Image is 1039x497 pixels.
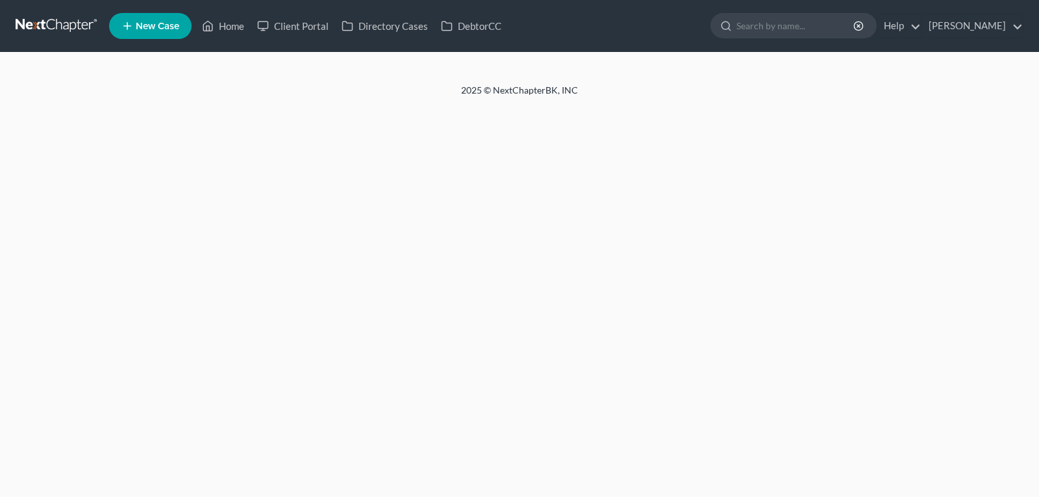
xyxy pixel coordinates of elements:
a: Help [877,14,921,38]
a: Home [195,14,251,38]
a: Client Portal [251,14,335,38]
input: Search by name... [736,14,855,38]
div: 2025 © NextChapterBK, INC [149,84,890,107]
a: [PERSON_NAME] [922,14,1023,38]
span: New Case [136,21,179,31]
a: DebtorCC [434,14,508,38]
a: Directory Cases [335,14,434,38]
